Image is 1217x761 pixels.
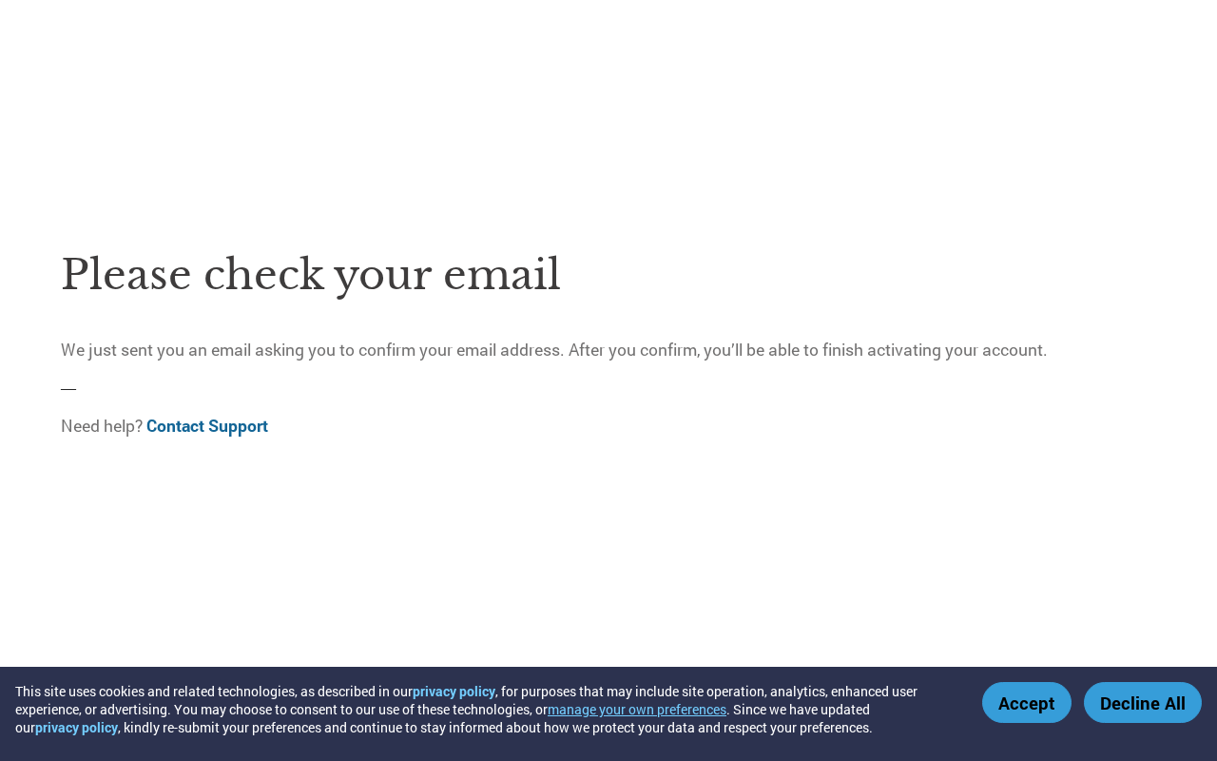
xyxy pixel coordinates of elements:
[15,682,955,736] div: This site uses cookies and related technologies, as described in our , for purposes that may incl...
[146,415,268,437] a: Contact Support
[35,718,118,736] a: privacy policy
[1084,682,1202,723] button: Decline All
[548,700,726,718] button: manage your own preferences
[61,414,1156,439] p: Need help?
[61,338,1156,362] p: We just sent you an email asking you to confirm your email address. After you confirm, you’ll be ...
[61,229,1156,456] div: —
[413,682,495,700] a: privacy policy
[61,244,1156,306] h1: Please check your email
[982,682,1072,723] button: Accept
